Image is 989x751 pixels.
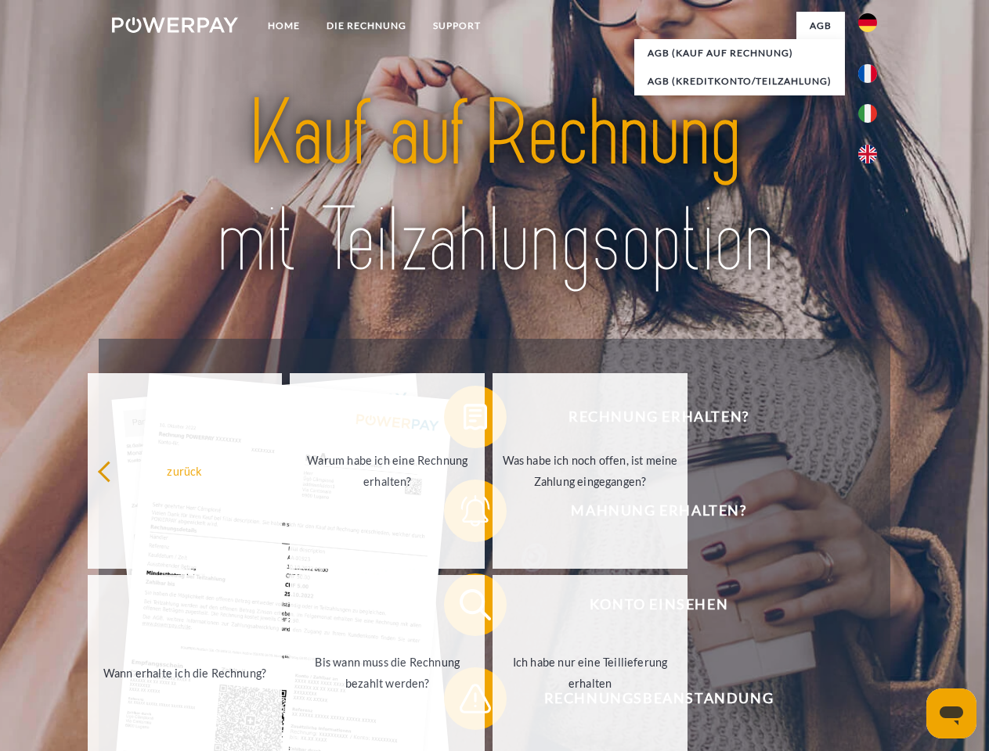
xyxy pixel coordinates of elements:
[313,12,420,40] a: DIE RECHNUNG
[493,373,688,569] a: Was habe ich noch offen, ist meine Zahlung eingegangen?
[299,450,475,492] div: Warum habe ich eine Rechnung erhalten?
[796,12,845,40] a: agb
[299,652,475,694] div: Bis wann muss die Rechnung bezahlt werden?
[112,17,238,33] img: logo-powerpay-white.svg
[634,67,845,95] a: AGB (Kreditkonto/Teilzahlung)
[858,13,877,32] img: de
[634,39,845,67] a: AGB (Kauf auf Rechnung)
[858,64,877,83] img: fr
[97,662,273,683] div: Wann erhalte ich die Rechnung?
[858,145,877,163] img: en
[254,12,313,40] a: Home
[858,104,877,123] img: it
[926,688,976,738] iframe: Schaltfläche zum Öffnen des Messaging-Fensters
[420,12,494,40] a: SUPPORT
[502,652,678,694] div: Ich habe nur eine Teillieferung erhalten
[502,450,678,492] div: Was habe ich noch offen, ist meine Zahlung eingegangen?
[97,460,273,481] div: zurück
[150,75,839,300] img: title-powerpay_de.svg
